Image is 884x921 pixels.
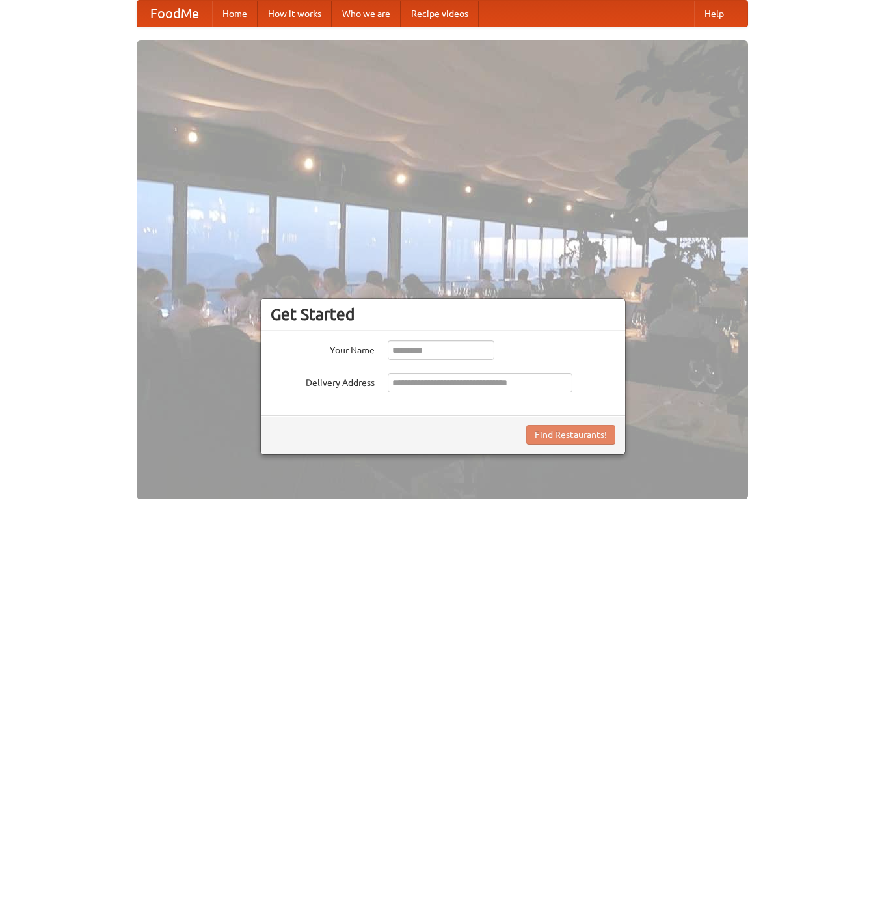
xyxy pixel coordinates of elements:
[212,1,258,27] a: Home
[694,1,734,27] a: Help
[401,1,479,27] a: Recipe videos
[271,340,375,357] label: Your Name
[137,1,212,27] a: FoodMe
[332,1,401,27] a: Who we are
[271,305,615,324] h3: Get Started
[271,373,375,389] label: Delivery Address
[526,425,615,445] button: Find Restaurants!
[258,1,332,27] a: How it works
